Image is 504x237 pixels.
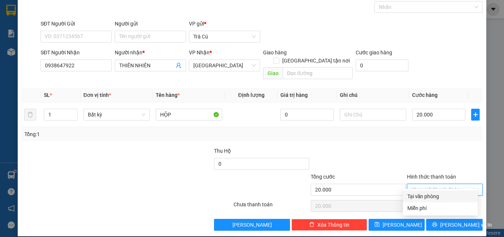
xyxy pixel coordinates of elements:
span: [GEOGRAPHIC_DATA] tận nơi [279,57,353,65]
input: VD: Bàn, Ghế [156,109,222,121]
span: Giao hàng [263,50,287,55]
span: printer [432,222,437,228]
div: SĐT Người Gửi [41,20,112,28]
span: [PERSON_NAME] và In [440,221,492,229]
span: SL [44,92,50,98]
div: Miễn phí [407,204,473,212]
div: SĐT Người Nhận [41,48,112,57]
div: 0918426746 [70,32,145,42]
input: Ghi Chú [340,109,406,121]
span: [PERSON_NAME] [232,221,272,229]
span: Trà Cú [193,31,256,42]
span: Nhận: [70,6,88,14]
span: Sài Gòn [193,60,256,71]
span: Thu Hộ [214,148,231,154]
button: plus [471,109,480,121]
span: Giá trị hàng [280,92,308,98]
div: VP gửi [189,20,260,28]
span: plus [472,112,479,118]
label: Hình thức thanh toán [407,174,456,180]
span: Đơn vị tính [83,92,111,98]
span: user-add [176,62,182,68]
span: Cước hàng [412,92,438,98]
button: save[PERSON_NAME] [369,219,425,231]
div: TRANG [70,23,145,32]
div: Chưa thanh toán [233,200,310,213]
div: 30.000 [6,47,66,55]
span: CR : [6,47,17,55]
div: Người gửi [115,20,186,28]
span: Tổng cước [311,174,335,180]
input: 0 [280,109,334,121]
button: delete [24,109,36,121]
button: deleteXóa Thông tin [291,219,367,231]
span: save [374,222,380,228]
th: Ghi chú [337,88,409,102]
span: Tên hàng [156,92,180,98]
div: Trà Cú [6,6,65,15]
span: Xóa Thông tin [317,221,349,229]
div: Tại văn phòng [407,192,473,200]
span: Bất kỳ [88,109,145,120]
span: Giao [263,67,283,79]
button: [PERSON_NAME] [214,219,290,231]
span: [PERSON_NAME] [383,221,422,229]
span: Gửi: [6,7,18,15]
span: Định lượng [238,92,264,98]
div: Người nhận [115,48,186,57]
input: Dọc đường [283,67,353,79]
label: Cước giao hàng [356,50,392,55]
input: Cước giao hàng [356,60,408,71]
div: [PERSON_NAME] [6,15,65,24]
div: [GEOGRAPHIC_DATA] [70,6,145,23]
span: delete [309,222,314,228]
div: Tổng: 1 [24,130,195,138]
span: VP Nhận [189,50,210,55]
button: printer[PERSON_NAME] và In [426,219,483,231]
